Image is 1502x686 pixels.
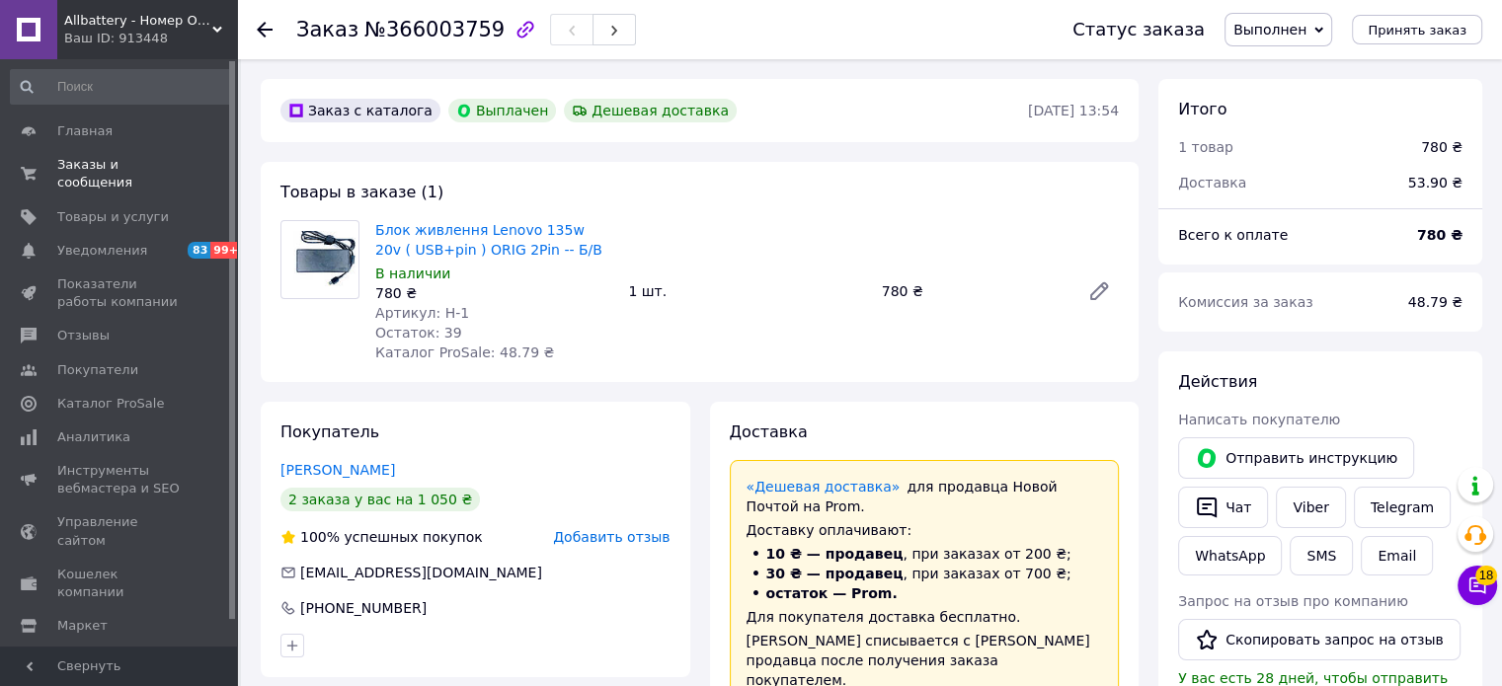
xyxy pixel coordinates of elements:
span: Уведомления [57,242,147,260]
span: 99+ [210,242,243,259]
span: Инструменты вебмастера и SEO [57,462,183,497]
span: Маркет [57,617,108,635]
div: 780 ₴ [375,283,612,303]
div: 53.90 ₴ [1396,161,1474,204]
button: Отправить инструкцию [1178,437,1414,479]
span: Отзывы [57,327,110,344]
span: Действия [1178,372,1257,391]
span: Аналитика [57,428,130,446]
span: Остаток: 39 [375,325,462,341]
span: №366003759 [364,18,505,41]
li: , при заказах от 200 ₴; [747,544,1103,564]
div: 780 ₴ [1421,137,1462,157]
span: Покупатели [57,361,138,379]
span: Покупатель [280,422,379,441]
span: Каталог ProSale [57,395,164,413]
b: 780 ₴ [1417,227,1462,243]
div: Заказ с каталога [280,99,440,122]
div: 1 шт. [620,277,873,305]
span: Управление сайтом [57,513,183,549]
div: Вернуться назад [257,20,273,39]
a: [PERSON_NAME] [280,462,395,478]
span: Главная [57,122,113,140]
span: Показатели работы компании [57,275,183,311]
span: Доставка [1178,175,1246,191]
span: 18 [1475,566,1497,585]
div: 780 ₴ [874,277,1071,305]
span: 83 [188,242,210,259]
input: Поиск [10,69,233,105]
span: Кошелек компании [57,566,183,601]
span: Заказы и сообщения [57,156,183,191]
button: Чат с покупателем18 [1458,566,1497,605]
span: 100% [300,529,340,545]
a: «Дешевая доставка» [747,479,901,495]
span: Запрос на отзыв про компанию [1178,593,1408,609]
a: Telegram [1354,487,1451,528]
div: 2 заказа у вас на 1 050 ₴ [280,488,480,511]
button: Принять заказ [1352,15,1482,44]
li: , при заказах от 700 ₴; [747,564,1103,583]
div: Для покупателя доставка бесплатно. [747,607,1103,627]
a: Редактировать [1079,271,1119,311]
div: для продавца Новой Почтой на Prom. [747,477,1103,516]
span: Каталог ProSale: 48.79 ₴ [375,344,554,360]
button: SMS [1290,536,1353,575]
span: Принять заказ [1368,23,1466,38]
button: Скопировать запрос на отзыв [1178,619,1461,660]
span: Доставка [730,422,808,441]
span: Добавить отзыв [553,529,670,545]
div: Ваш ID: 913448 [64,30,237,47]
span: Выполнен [1233,22,1306,38]
span: Товары и услуги [57,208,169,226]
a: Viber [1276,487,1345,528]
button: Чат [1178,487,1268,528]
div: Выплачен [448,99,556,122]
span: 10 ₴ — продавец [766,546,904,562]
span: Всего к оплате [1178,227,1288,243]
div: [PHONE_NUMBER] [298,598,429,618]
div: успешных покупок [280,527,483,547]
span: 30 ₴ — продавец [766,566,904,581]
span: 48.79 ₴ [1408,294,1462,310]
span: 1 товар [1178,139,1233,155]
div: Доставку оплачивают: [747,520,1103,540]
a: WhatsApp [1178,536,1282,575]
span: Итого [1178,100,1226,118]
img: Блок живлення Lenovo 135w 20v ( USB+pin ) ORIG 2Pin -- Б/В [281,231,358,289]
button: Email [1361,536,1433,575]
a: Блок живлення Lenovo 135w 20v ( USB+pin ) ORIG 2Pin -- Б/В [375,222,602,258]
span: В наличии [375,266,450,281]
div: Дешевая доставка [564,99,737,122]
span: Заказ [296,18,358,41]
span: Allbattery - Номер Один в Украине в Области Аккумуляторов для Ноутбуков. [64,12,212,30]
span: Комиссия за заказ [1178,294,1313,310]
span: Написать покупателю [1178,412,1340,427]
span: Товары в заказе (1) [280,183,443,201]
span: [EMAIL_ADDRESS][DOMAIN_NAME] [300,565,542,580]
time: [DATE] 13:54 [1028,103,1119,118]
span: остаток — Prom. [766,585,898,601]
div: Статус заказа [1072,20,1205,39]
span: Артикул: H-1 [375,305,469,321]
